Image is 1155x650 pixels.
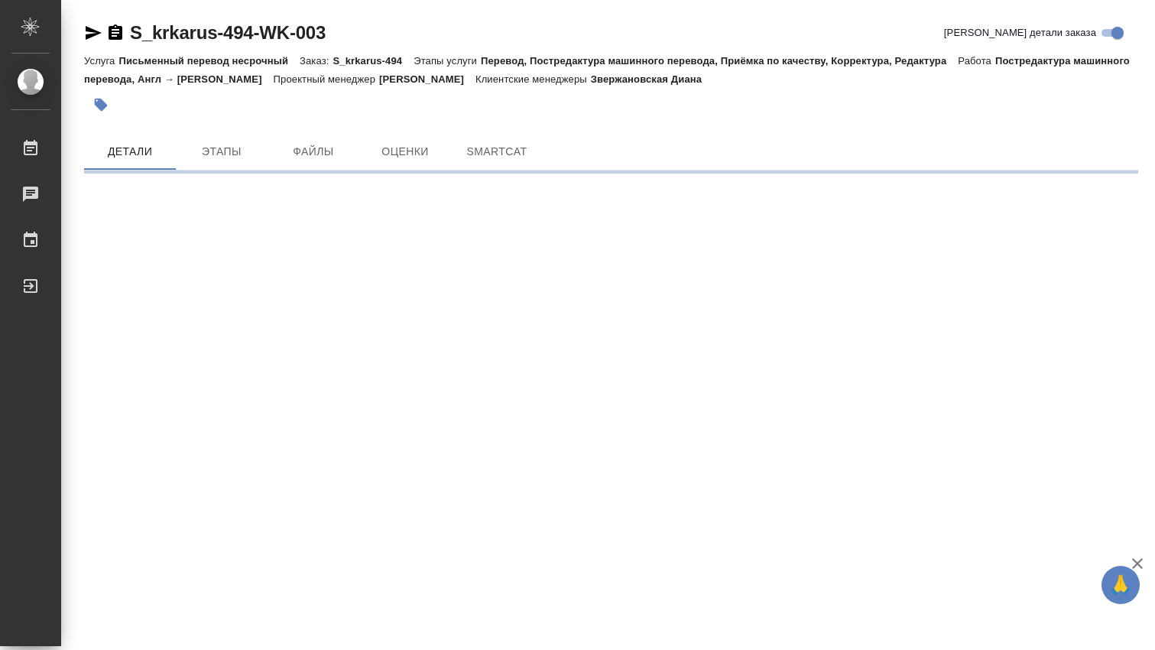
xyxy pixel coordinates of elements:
[481,55,958,67] p: Перевод, Постредактура машинного перевода, Приёмка по качеству, Корректура, Редактура
[93,142,167,161] span: Детали
[368,142,442,161] span: Оценки
[118,55,300,67] p: Письменный перевод несрочный
[591,73,713,85] p: Звержановская Диана
[460,142,534,161] span: SmartCat
[958,55,995,67] p: Работа
[185,142,258,161] span: Этапы
[84,55,118,67] p: Услуга
[333,55,414,67] p: S_krkarus-494
[475,73,591,85] p: Клиентские менеджеры
[84,88,118,122] button: Добавить тэг
[277,142,350,161] span: Файлы
[130,22,326,43] a: S_krkarus-494-WK-003
[106,24,125,42] button: Скопировать ссылку
[1108,569,1134,601] span: 🙏
[414,55,481,67] p: Этапы услуги
[300,55,333,67] p: Заказ:
[84,24,102,42] button: Скопировать ссылку для ЯМессенджера
[944,25,1096,41] span: [PERSON_NAME] детали заказа
[1101,566,1140,604] button: 🙏
[274,73,379,85] p: Проектный менеджер
[379,73,475,85] p: [PERSON_NAME]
